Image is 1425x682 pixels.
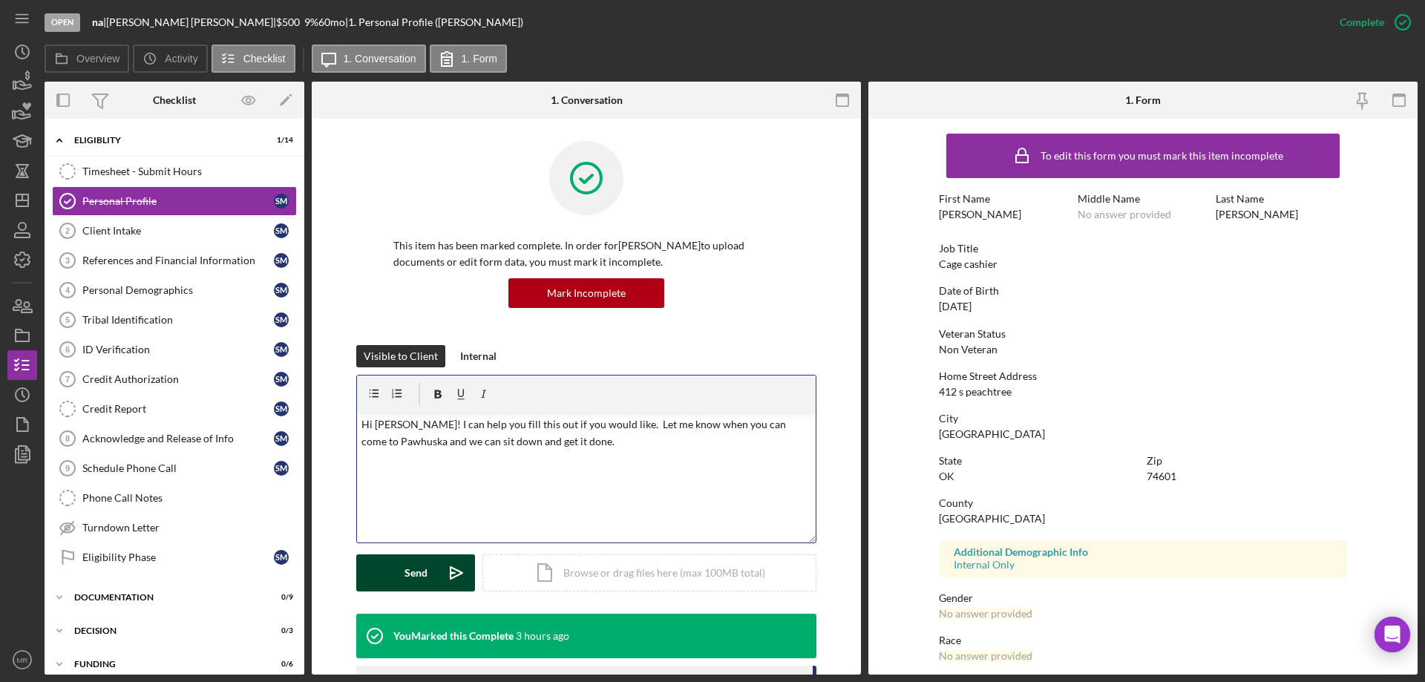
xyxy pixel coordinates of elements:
div: Tribal Identification [82,314,274,326]
div: No answer provided [939,650,1032,662]
div: Gender [939,592,1347,604]
tspan: 6 [65,345,70,354]
button: MR [7,645,37,675]
div: Complete [1340,7,1384,37]
div: To edit this form you must mark this item incomplete [1041,150,1283,162]
div: No answer provided [939,608,1032,620]
label: Activity [165,53,197,65]
span: $500 [276,16,300,28]
div: Open [45,13,80,32]
div: Zip [1147,455,1347,467]
a: 6ID VerificationSM [52,335,297,364]
div: S M [274,461,289,476]
button: Activity [133,45,207,73]
a: 4Personal DemographicsSM [52,275,297,305]
div: Additional Demographic Info [954,546,1332,558]
div: Last Name [1216,193,1347,205]
tspan: 5 [65,315,70,324]
div: Cage cashier [939,258,997,270]
div: 1. Conversation [551,94,623,106]
div: Schedule Phone Call [82,462,274,474]
div: [PERSON_NAME] [1216,209,1298,220]
a: Timesheet - Submit Hours [52,157,297,186]
div: Eligiblity [74,136,256,145]
div: Turndown Letter [82,522,296,534]
button: Complete [1325,7,1418,37]
div: 60 mo [318,16,345,28]
div: Internal Only [954,559,1332,571]
tspan: 7 [65,375,70,384]
a: 8Acknowledge and Release of InfoSM [52,424,297,453]
div: Date of Birth [939,285,1347,297]
div: City [939,413,1347,424]
button: Send [356,554,475,591]
div: ID Verification [82,344,274,355]
tspan: 3 [65,256,70,265]
div: S M [274,194,289,209]
div: 412 s peachtree [939,386,1012,398]
div: OK [939,470,954,482]
div: References and Financial Information [82,255,274,266]
a: Personal ProfileSM [52,186,297,216]
div: Decision [74,626,256,635]
tspan: 9 [65,464,70,473]
div: [DATE] [939,301,972,312]
div: Timesheet - Submit Hours [82,165,296,177]
div: S M [274,223,289,238]
button: Overview [45,45,129,73]
div: County [939,497,1347,509]
label: 1. Form [462,53,497,65]
div: Job Title [939,243,1347,255]
p: This item has been marked complete. In order for [PERSON_NAME] to upload documents or edit form d... [393,237,779,271]
p: Hi [PERSON_NAME]! I can help you fill this out if you would like. Let me know when you can come t... [361,416,812,450]
div: Eligibility Phase [82,551,274,563]
button: Checklist [212,45,295,73]
div: [PERSON_NAME] [PERSON_NAME] | [106,16,276,28]
div: Acknowledge and Release of Info [82,433,274,445]
a: Phone Call Notes [52,483,297,513]
a: 2Client IntakeSM [52,216,297,246]
div: S M [274,401,289,416]
div: Phone Call Notes [82,492,296,504]
a: 5Tribal IdentificationSM [52,305,297,335]
tspan: 4 [65,286,71,295]
div: S M [274,550,289,565]
div: [GEOGRAPHIC_DATA] [939,428,1045,440]
button: Internal [453,345,504,367]
div: You Marked this Complete [393,630,514,642]
div: Internal [460,345,497,367]
div: Race [939,635,1347,646]
div: Checklist [153,94,196,106]
div: 0 / 6 [266,660,293,669]
div: S M [274,342,289,357]
label: 1. Conversation [344,53,416,65]
div: Credit Report [82,403,274,415]
div: [PERSON_NAME] [939,209,1021,220]
a: 3References and Financial InformationSM [52,246,297,275]
div: Non Veteran [939,344,997,355]
div: Visible to Client [364,345,438,367]
div: Funding [74,660,256,669]
a: Turndown Letter [52,513,297,542]
div: Open Intercom Messenger [1375,617,1410,652]
div: State [939,455,1139,467]
div: | 1. Personal Profile ([PERSON_NAME]) [345,16,523,28]
div: Client Intake [82,225,274,237]
tspan: 8 [65,434,70,443]
div: 0 / 3 [266,626,293,635]
div: S M [274,312,289,327]
a: 7Credit AuthorizationSM [52,364,297,394]
div: Mark Incomplete [547,278,626,308]
div: Veteran Status [939,328,1347,340]
div: Send [404,554,427,591]
div: Credit Authorization [82,373,274,385]
div: 1 / 14 [266,136,293,145]
div: 1. Form [1125,94,1161,106]
div: S M [274,372,289,387]
button: Mark Incomplete [508,278,664,308]
div: Home Street Address [939,370,1347,382]
div: 9 % [304,16,318,28]
div: | [92,16,106,28]
div: Middle Name [1078,193,1209,205]
label: Checklist [243,53,286,65]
